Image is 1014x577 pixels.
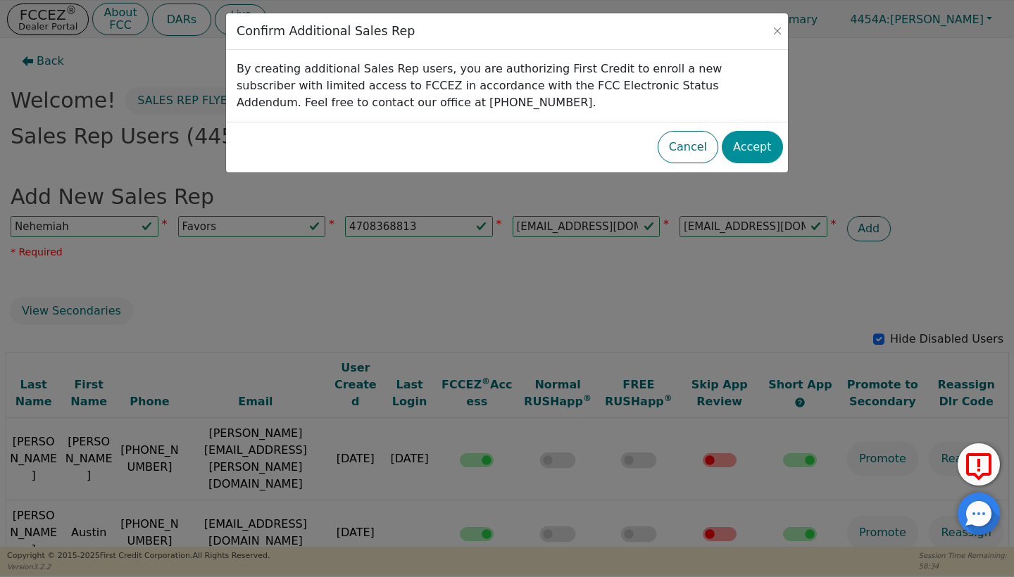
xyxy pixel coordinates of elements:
p: By creating additional Sales Rep users, you are authorizing First Credit to enroll a new subscrib... [237,61,777,111]
button: Close [770,24,784,38]
button: Cancel [658,131,718,163]
h3: Confirm Additional Sales Rep [237,24,415,39]
button: Report Error to FCC [958,443,1000,486]
button: Accept [722,131,783,163]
